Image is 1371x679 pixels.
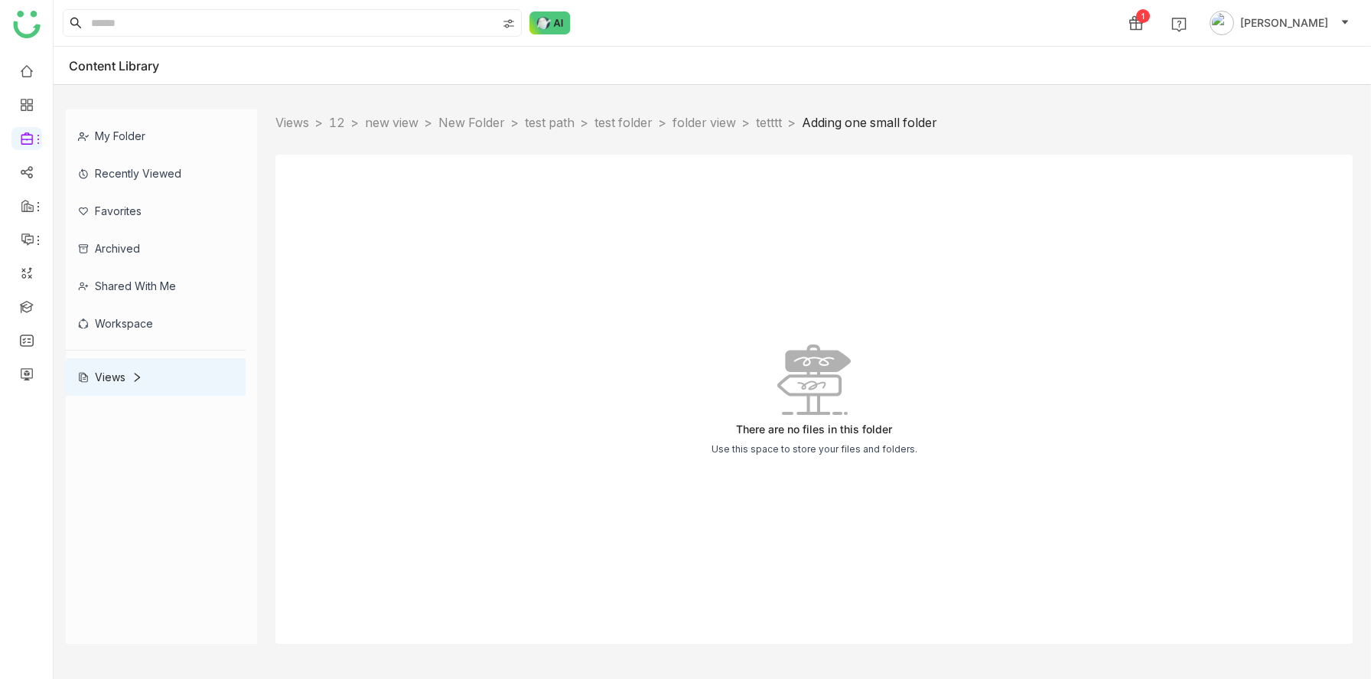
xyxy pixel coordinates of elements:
div: Favorites [66,192,246,230]
nz-breadcrumb-separator: > [425,115,432,130]
nz-breadcrumb-separator: > [659,115,666,130]
img: ask-buddy-normal.svg [529,11,571,34]
div: Recently Viewed [66,155,246,192]
a: Adding one small folder [802,115,937,130]
div: Content Library [69,58,182,73]
nz-breadcrumb-separator: > [351,115,359,130]
a: folder view [672,115,736,130]
a: new view [365,115,418,130]
nz-breadcrumb-separator: > [511,115,519,130]
div: Shared with me [66,267,246,305]
img: logo [13,11,41,38]
div: 1 [1136,9,1150,23]
button: [PERSON_NAME] [1207,11,1353,35]
span: [PERSON_NAME] [1240,15,1328,31]
a: Views [275,115,309,130]
div: Workspace [66,305,246,342]
a: 12 [329,115,345,130]
img: search-type.svg [503,18,515,30]
nz-breadcrumb-separator: > [788,115,796,130]
div: Views [78,371,142,384]
div: Use this space to store your files and folders. [712,443,917,455]
img: avatar [1210,11,1234,35]
div: My Folder [66,117,246,155]
a: tetttt [756,115,782,130]
div: There are no files in this folder [736,423,892,436]
a: New Folder [438,115,505,130]
nz-breadcrumb-separator: > [315,115,323,130]
img: help.svg [1171,17,1187,32]
div: Archived [66,230,246,267]
a: test folder [594,115,653,130]
nz-breadcrumb-separator: > [581,115,588,130]
nz-breadcrumb-separator: > [742,115,750,130]
a: test path [525,115,575,130]
img: No data [777,344,851,415]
